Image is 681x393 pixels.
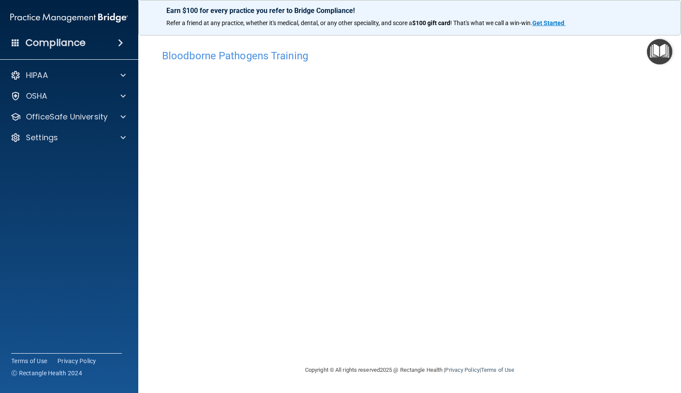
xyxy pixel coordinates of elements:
a: Terms of Use [11,357,47,365]
a: HIPAA [10,70,126,81]
a: Privacy Policy [57,357,96,365]
h4: Bloodborne Pathogens Training [162,50,657,61]
a: Get Started [532,19,566,26]
p: OfficeSafe University [26,112,108,122]
a: Terms of Use [481,367,514,373]
img: PMB logo [10,9,128,26]
a: Privacy Policy [445,367,479,373]
span: Ⓒ Rectangle Health 2024 [11,369,82,377]
h4: Compliance [25,37,86,49]
a: Settings [10,132,126,143]
div: Copyright © All rights reserved 2025 @ Rectangle Health | | [252,356,567,384]
button: Open Resource Center [647,39,672,64]
a: OfficeSafe University [10,112,126,122]
p: Settings [26,132,58,143]
span: Refer a friend at any practice, whether it's medical, dental, or any other speciality, and score a [166,19,412,26]
strong: $100 gift card [412,19,450,26]
span: ! That's what we call a win-win. [450,19,532,26]
p: HIPAA [26,70,48,81]
p: Earn $100 for every practice you refer to Bridge Compliance! [166,6,653,15]
p: OSHA [26,91,48,101]
a: OSHA [10,91,126,101]
strong: Get Started [532,19,564,26]
iframe: bbp [162,66,657,332]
